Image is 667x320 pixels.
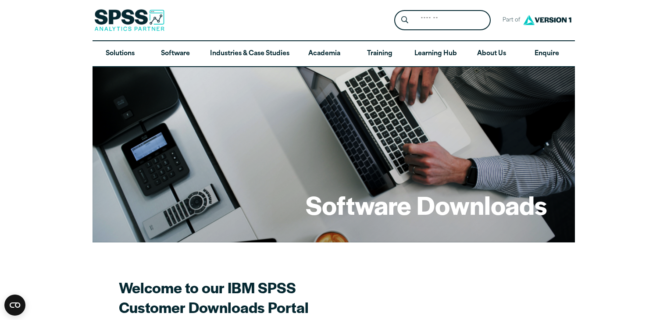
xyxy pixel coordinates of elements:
a: Academia [296,41,352,67]
h2: Welcome to our IBM SPSS Customer Downloads Portal [119,277,426,317]
form: Site Header Search Form [394,10,491,31]
a: Solutions [93,41,148,67]
button: Open CMP widget [4,295,25,316]
a: Software [148,41,203,67]
svg: Search magnifying glass icon [401,16,408,24]
nav: Desktop version of site main menu [93,41,575,67]
button: Search magnifying glass icon [396,12,413,28]
a: Industries & Case Studies [203,41,296,67]
h1: Software Downloads [306,188,547,222]
img: SPSS Analytics Partner [94,9,164,31]
a: Learning Hub [407,41,464,67]
a: About Us [464,41,519,67]
span: Part of [498,14,521,27]
img: Version1 Logo [521,12,574,28]
a: Enquire [519,41,574,67]
a: Training [352,41,407,67]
